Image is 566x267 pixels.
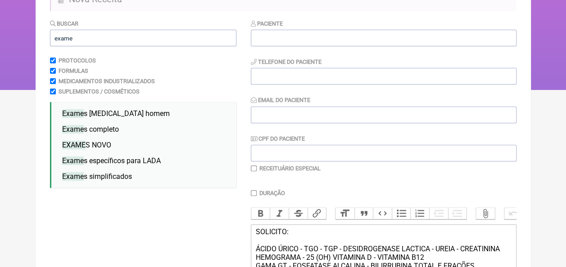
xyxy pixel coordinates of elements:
button: Bold [251,208,270,219]
span: Exame [62,109,84,118]
label: Duração [259,190,285,196]
button: Increase Level [448,208,467,219]
label: Medicamentos Industrializados [59,78,155,85]
button: Link [308,208,326,219]
span: s [MEDICAL_DATA] homem [62,109,170,118]
span: s simplificados [62,172,132,181]
span: s específicos para LADA [62,156,161,165]
span: Exame [62,125,84,133]
span: s completo [62,125,119,133]
label: CPF do Paciente [251,135,305,142]
button: Italic [270,208,289,219]
label: Receituário Especial [259,165,321,172]
label: Formulas [59,67,88,74]
button: Numbers [410,208,429,219]
button: Bullets [392,208,411,219]
span: Exame [62,172,84,181]
button: Quote [354,208,373,219]
button: Undo [504,208,523,219]
label: Paciente [251,20,283,27]
button: Attach Files [476,208,495,219]
label: Protocolos [59,57,96,64]
button: Strikethrough [289,208,308,219]
label: Buscar [50,20,79,27]
span: EXAME [62,141,86,149]
label: Telefone do Paciente [251,58,321,65]
button: Code [373,208,392,219]
button: Decrease Level [429,208,448,219]
input: exemplo: emagrecimento, ansiedade [50,30,236,46]
button: Heading [335,208,354,219]
span: Exame [62,156,84,165]
label: Suplementos / Cosméticos [59,88,140,95]
span: S NOVO [62,141,111,149]
label: Email do Paciente [251,97,310,103]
